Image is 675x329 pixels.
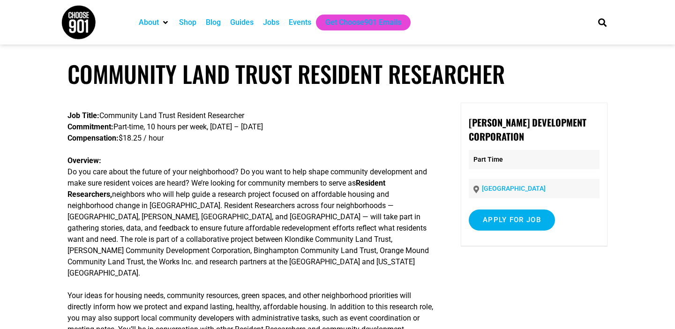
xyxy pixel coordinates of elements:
[67,134,119,142] b: Compensation:
[134,15,582,30] nav: Main nav
[595,15,610,30] div: Search
[67,201,429,277] span: [GEOGRAPHIC_DATA]. Resident Researchers across four neighborhoods — [GEOGRAPHIC_DATA], [PERSON_NA...
[469,115,586,143] strong: [PERSON_NAME] Development Corporation
[99,111,244,120] span: Community Land Trust Resident Researcher
[469,209,555,231] input: Apply for job
[119,134,164,142] span: $18.25 / hour
[67,190,389,210] span: neighbors who will help guide a research project focused on affordable housing and neighborhood c...
[67,60,607,88] h1: Community Land Trust Resident Researcher
[179,17,196,28] a: Shop
[134,15,174,30] div: About
[67,156,101,165] b: Overview:
[230,17,254,28] a: Guides
[67,167,427,187] span: Do you care about the future of your neighborhood? Do you want to help shape community developmen...
[289,17,311,28] a: Events
[206,17,221,28] a: Blog
[113,122,263,131] span: Part-time, 10 hours per week, [DATE] – [DATE]
[139,17,159,28] a: About
[325,17,401,28] a: Get Choose901 Emails
[67,111,99,120] b: Job Title:
[482,185,546,192] a: [GEOGRAPHIC_DATA]
[263,17,279,28] a: Jobs
[469,150,600,169] p: Part Time
[67,122,113,131] b: Commitment:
